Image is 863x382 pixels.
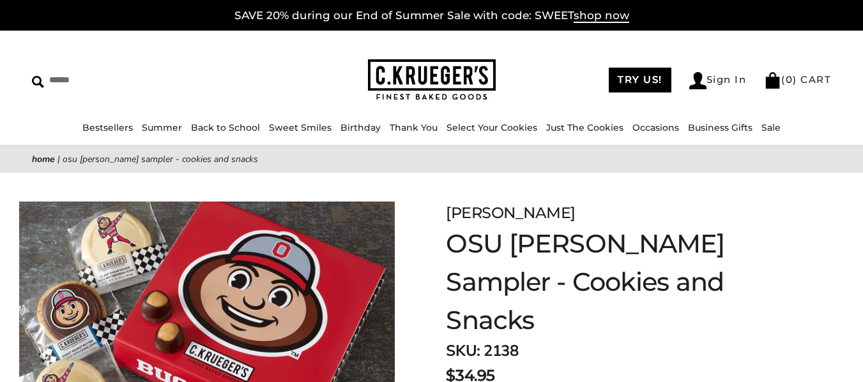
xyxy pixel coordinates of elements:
a: Sweet Smiles [269,122,332,133]
span: shop now [574,9,629,23]
div: [PERSON_NAME] [446,202,799,224]
img: C.KRUEGER'S [368,59,496,101]
a: Back to School [191,122,260,133]
a: Birthday [340,122,381,133]
a: Select Your Cookies [447,122,537,133]
span: 0 [786,73,793,85]
a: Thank You [390,122,438,133]
strong: SKU: [446,341,480,361]
nav: breadcrumbs [32,152,831,166]
a: Bestsellers [82,122,133,133]
a: (0) CART [764,73,831,85]
span: OSU [PERSON_NAME] Sampler - Cookies and Snacks [63,153,258,165]
a: TRY US! [609,68,671,92]
a: Sale [761,122,781,133]
a: Summer [142,122,182,133]
a: Occasions [632,122,679,133]
img: Bag [764,72,781,89]
input: Search [32,70,217,90]
img: Account [689,72,706,89]
a: SAVE 20% during our End of Summer Sale with code: SWEETshop now [234,9,629,23]
h1: OSU [PERSON_NAME] Sampler - Cookies and Snacks [446,224,799,339]
a: Home [32,153,55,165]
span: | [57,153,60,165]
a: Business Gifts [688,122,752,133]
a: Just The Cookies [546,122,623,133]
a: Sign In [689,72,747,89]
img: Search [32,76,44,88]
span: 2138 [484,341,518,361]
